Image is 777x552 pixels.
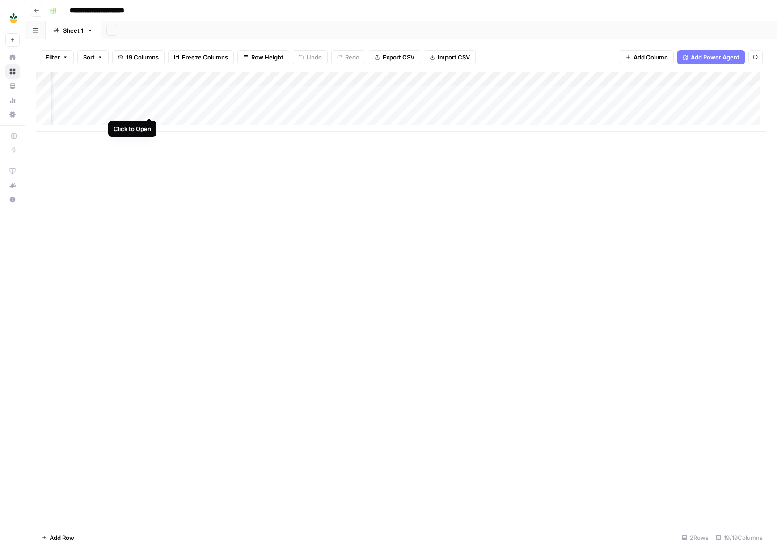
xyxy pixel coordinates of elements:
[5,79,20,93] a: Your Data
[369,50,420,64] button: Export CSV
[5,164,20,178] a: AirOps Academy
[5,93,20,107] a: Usage
[691,53,739,62] span: Add Power Agent
[40,50,74,64] button: Filter
[182,53,228,62] span: Freeze Columns
[46,21,101,39] a: Sheet 1
[331,50,365,64] button: Redo
[46,53,60,62] span: Filter
[5,192,20,207] button: Help + Support
[36,531,80,545] button: Add Row
[126,53,159,62] span: 19 Columns
[383,53,414,62] span: Export CSV
[168,50,234,64] button: Freeze Columns
[5,178,20,192] button: What's new?
[5,7,20,30] button: Workspace: Grow Therapy
[5,64,20,79] a: Browse
[424,50,476,64] button: Import CSV
[50,533,74,542] span: Add Row
[83,53,95,62] span: Sort
[293,50,328,64] button: Undo
[5,107,20,122] a: Settings
[678,531,712,545] div: 2 Rows
[307,53,322,62] span: Undo
[114,124,151,133] div: Click to Open
[677,50,745,64] button: Add Power Agent
[345,53,359,62] span: Redo
[77,50,109,64] button: Sort
[5,10,21,26] img: Grow Therapy Logo
[5,50,20,64] a: Home
[251,53,283,62] span: Row Height
[633,53,668,62] span: Add Column
[438,53,470,62] span: Import CSV
[712,531,766,545] div: 19/19 Columns
[620,50,674,64] button: Add Column
[112,50,165,64] button: 19 Columns
[6,178,19,192] div: What's new?
[237,50,289,64] button: Row Height
[63,26,84,35] div: Sheet 1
